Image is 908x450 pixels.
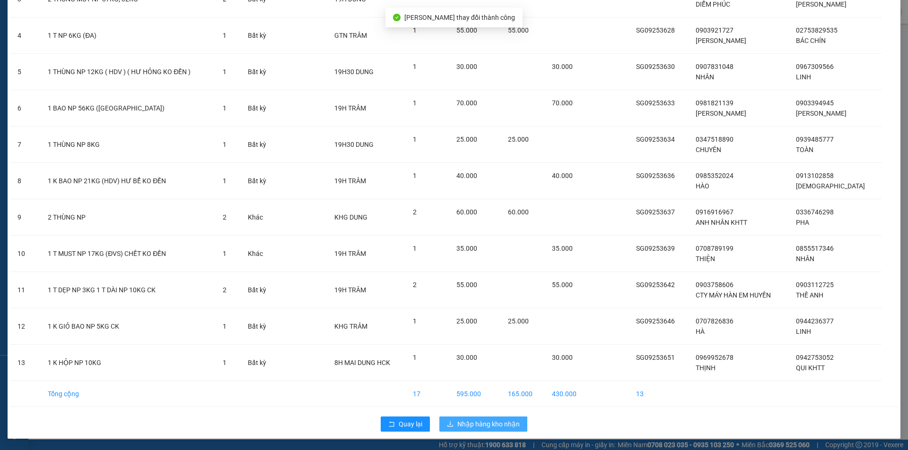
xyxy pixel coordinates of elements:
span: [PERSON_NAME] [41,5,79,11]
span: 19H TRÂM [334,250,366,257]
span: SG09253633 [636,99,675,107]
span: 25.000 [456,136,477,143]
span: 0903758606 [696,281,733,289]
span: 30.000 [552,63,573,70]
span: 17:30- [3,4,79,11]
span: 0347518890 [696,136,733,143]
span: [DEMOGRAPHIC_DATA] [796,182,865,190]
span: 0944236377 [796,317,834,325]
span: [PERSON_NAME] [696,37,746,44]
td: 1 T MUST NP 17KG (ĐVS) CHẾT KO ĐỀN [40,236,215,272]
span: 70.000 [552,99,573,107]
span: N.nhận: [3,59,77,66]
span: 0855517346 [796,245,834,252]
span: SG09253642 [636,281,675,289]
td: Bất kỳ [240,54,278,90]
span: SG09253637 [636,208,675,216]
span: 1 [223,177,227,185]
td: Bất kỳ [240,345,278,381]
td: Tổng cộng [40,381,215,407]
span: ANH NHÂN KHTT [696,219,747,226]
span: 55.000 [456,26,477,34]
span: 0903921727 [696,26,733,34]
span: 0913102858 [796,172,834,179]
span: HÀO [696,182,709,190]
span: 55.000 [508,26,529,34]
span: 0916916967 [696,208,733,216]
span: 30.000 [456,63,477,70]
span: 25.000 [508,136,529,143]
span: SG09253630 [636,63,675,70]
span: 19H TRÂM [334,177,366,185]
td: 11 [10,272,40,308]
span: 0939082039 [39,59,77,66]
span: 60.000 [456,208,477,216]
td: 1 BAO NP 56KG ([GEOGRAPHIC_DATA]) [40,90,215,127]
span: 8H MAI DUNG HCK [334,359,390,366]
span: NHÂN [696,73,714,81]
span: 2 [223,286,227,294]
span: 0969952678 [696,354,733,361]
td: Bất kỳ [240,308,278,345]
span: QUI KHTT [796,364,825,372]
td: 10 [10,236,40,272]
span: 60.000 [508,208,529,216]
td: Khác [240,199,278,236]
span: 0708789199 [696,245,733,252]
span: NHÂN [796,255,814,263]
span: 25.000 [508,317,529,325]
span: [PERSON_NAME] [796,110,847,117]
span: BÁC CHÍN [796,37,826,44]
span: 08:36:06 [DATE] [43,51,90,58]
span: 40.000 [456,172,477,179]
span: KHG TRÂM [334,323,367,330]
span: 0985352024 [696,172,733,179]
span: TOÀN [796,146,813,153]
button: downloadNhập hàng kho nhận [439,416,527,432]
span: Ngày/ giờ gửi: [3,51,41,58]
span: [DATE]- [19,4,79,11]
td: 1 K BAO NP 21KG (HDV) HƯ BỂ KO ĐỀN [40,163,215,199]
span: 1 [223,359,227,366]
td: Bất kỳ [240,163,278,199]
td: 9 [10,199,40,236]
td: 13 [629,381,688,407]
span: 0967309566 [796,63,834,70]
td: 1 K GIỎ BAO NP 5KG CK [40,308,215,345]
td: 7 [10,127,40,163]
td: Bất kỳ [240,90,278,127]
span: check-circle [393,14,401,21]
span: 25.000 [456,317,477,325]
td: 430.000 [544,381,588,407]
span: 0942753052 [796,354,834,361]
td: 1 THÙNG NP 8KG [40,127,215,163]
span: 35.000 [456,245,477,252]
span: SG09253646 [636,317,675,325]
span: 1 [223,68,227,76]
span: 1 T MUST NP 4KG (ĐVS) CHẾT KO ĐỀN [3,66,127,87]
span: PHA [796,219,809,226]
td: 165.000 [500,381,544,407]
span: 0903394945 [796,99,834,107]
td: 1 T DẸP NP 3KG 1 T DÀI NP 10KG CK [40,272,215,308]
span: [PERSON_NAME] thay đổi thành công [404,14,515,21]
span: 55.000 [456,281,477,289]
span: THỊNH [696,364,716,372]
span: 1 [223,32,227,39]
td: 1 T NP 6KG (ĐA) [40,17,215,54]
td: 13 [10,345,40,381]
span: 30.000 [456,354,477,361]
span: 1 [223,141,227,148]
span: rollback [388,421,395,428]
span: THẾ ANH [796,291,823,299]
span: 0326789516 [34,42,71,49]
span: HÀ [696,328,705,335]
span: 1 [413,317,417,325]
td: Khác [240,236,278,272]
span: 0336746298 [796,208,834,216]
span: SG09253634 [636,136,675,143]
span: 2 [223,213,227,221]
span: 1 [413,245,417,252]
span: 1 [413,136,417,143]
span: 30.000 [552,354,573,361]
